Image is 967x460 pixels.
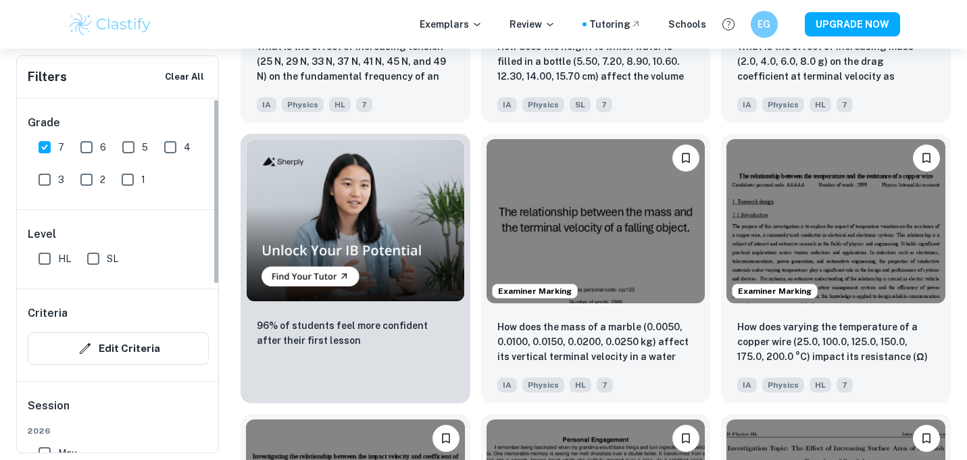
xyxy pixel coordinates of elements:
[497,320,695,365] p: How does the mass of a marble (0.0050, 0.0100, 0.0150, 0.0200, 0.0250 kg) affect its vertical ter...
[58,172,64,187] span: 3
[497,97,517,112] span: IA
[721,134,951,403] a: Examiner MarkingBookmarkHow does varying the temperature of a copper wire (25.0, 100.0, 125.0, 15...
[282,97,324,112] span: Physics
[493,285,577,297] span: Examiner Marking
[58,140,64,155] span: 7
[100,140,106,155] span: 6
[522,97,564,112] span: Physics
[733,285,817,297] span: Examiner Marking
[805,12,900,36] button: UPGRADE NOW
[257,318,454,348] p: 96% of students feel more confident after their first lesson
[762,97,804,112] span: Physics
[28,398,209,425] h6: Session
[246,139,465,302] img: Thumbnail
[28,68,67,86] h6: Filters
[672,145,699,172] button: Bookmark
[257,97,276,112] span: IA
[672,425,699,452] button: Bookmark
[28,332,209,365] button: Edit Criteria
[510,17,555,32] p: Review
[737,39,935,85] p: What is the effect of increasing mass (2.0, 4.0, 6.0, 8.0 g) on the drag coefficient at terminal ...
[726,139,945,303] img: Physics IA example thumbnail: How does varying the temperature of a co
[107,251,118,266] span: SL
[756,17,772,32] h6: EG
[432,425,460,452] button: Bookmark
[28,305,68,322] h6: Criteria
[68,11,153,38] img: Clastify logo
[497,378,517,392] span: IA
[28,425,209,437] span: 2026
[570,378,591,392] span: HL
[184,140,191,155] span: 4
[717,13,740,36] button: Help and Feedback
[751,11,778,38] button: EG
[356,97,372,112] span: 7
[257,39,454,85] p: What is the effect of increasing tension (25 N, 29 N, 33 N, 37 N, 41 N, 45 N, and 49 N) on the fu...
[28,226,209,242] h6: Level
[737,97,757,112] span: IA
[913,145,940,172] button: Bookmark
[481,134,711,403] a: Examiner MarkingBookmarkHow does the mass of a marble (0.0050, 0.0100, 0.0150, 0.0200, 0.0250 kg)...
[837,378,853,392] span: 7
[162,67,207,87] button: Clear All
[497,39,695,85] p: How does the height to which water is filled in a bottle (5.50, 7.20, 8.90, 10.60. 12.30, 14.00, ...
[58,251,71,266] span: HL
[810,97,831,112] span: HL
[589,17,641,32] a: Tutoring
[837,97,853,112] span: 7
[141,172,145,187] span: 1
[737,378,757,392] span: IA
[737,320,935,365] p: How does varying the temperature of a copper wire (25.0, 100.0, 125.0, 150.0, 175.0, 200.0 °C) im...
[522,378,564,392] span: Physics
[28,115,209,131] h6: Grade
[570,97,591,112] span: SL
[241,134,470,403] a: Thumbnail96% of students feel more confident after their first lesson
[100,172,105,187] span: 2
[913,425,940,452] button: Bookmark
[420,17,482,32] p: Exemplars
[668,17,706,32] a: Schools
[142,140,148,155] span: 5
[329,97,351,112] span: HL
[487,139,705,303] img: Physics IA example thumbnail: How does the mass of a marble (0.0050, 0
[762,378,804,392] span: Physics
[597,378,613,392] span: 7
[596,97,612,112] span: 7
[810,378,831,392] span: HL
